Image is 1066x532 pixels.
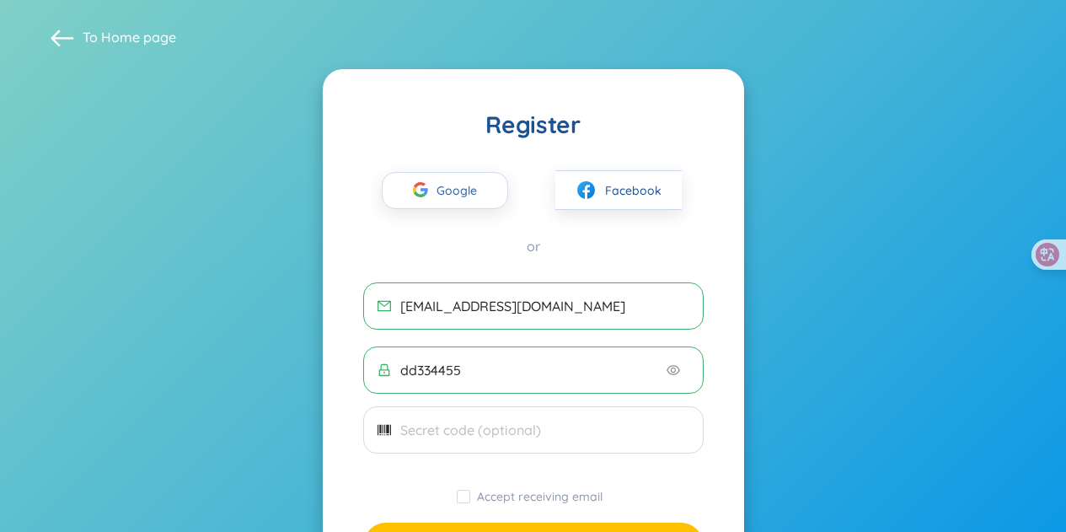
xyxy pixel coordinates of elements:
span: lock [378,363,391,377]
button: Google [382,172,508,209]
div: Register [363,110,704,140]
span: Google [437,173,485,208]
span: Facebook [605,181,662,200]
input: Email [400,297,689,315]
span: mail [378,299,391,313]
span: eye [667,363,680,377]
input: Secret code (optional) [400,421,689,439]
img: facebook [576,180,597,201]
input: Password [400,361,663,379]
span: To [83,28,176,46]
a: Home page [101,29,176,46]
button: facebookFacebook [555,170,682,210]
span: barcode [378,423,391,437]
span: Accept receiving email [470,489,609,504]
div: or [363,237,704,255]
